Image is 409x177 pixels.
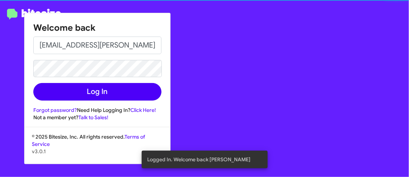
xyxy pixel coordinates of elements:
[32,133,145,147] a: Terms of Service
[33,83,161,101] button: Log In
[32,148,163,155] p: v3.0.1
[78,114,108,121] a: Talk to Sales!
[148,156,251,163] span: Logged In. Welcome back [PERSON_NAME]
[130,107,156,113] a: Click Here!
[33,107,77,113] a: Forgot password?
[33,22,161,34] h1: Welcome back
[33,114,161,121] div: Not a member yet?
[33,106,161,114] div: Need Help Logging In?
[33,37,161,54] input: Email address
[25,133,170,164] div: © 2025 Bitesize, Inc. All rights reserved.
